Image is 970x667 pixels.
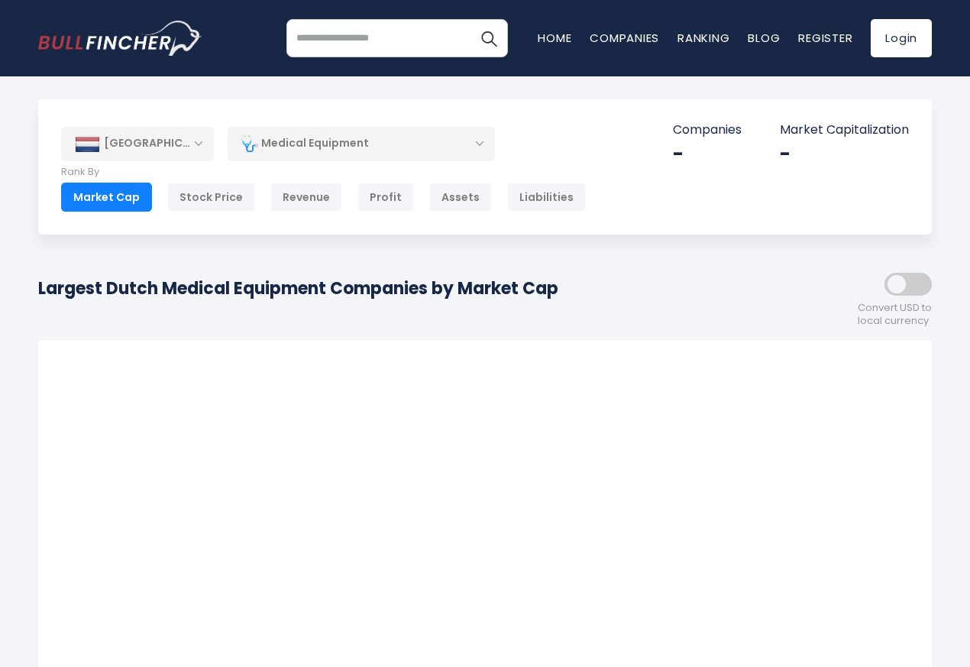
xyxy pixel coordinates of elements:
[470,19,508,57] button: Search
[38,276,558,301] h1: Largest Dutch Medical Equipment Companies by Market Cap
[61,127,214,160] div: [GEOGRAPHIC_DATA]
[780,142,909,166] div: -
[270,183,342,212] div: Revenue
[538,30,571,46] a: Home
[357,183,414,212] div: Profit
[798,30,852,46] a: Register
[858,302,932,328] span: Convert USD to local currency
[38,21,202,56] img: bullfincher logo
[871,19,932,57] a: Login
[507,183,586,212] div: Liabilities
[673,142,742,166] div: -
[677,30,729,46] a: Ranking
[167,183,255,212] div: Stock Price
[61,183,152,212] div: Market Cap
[748,30,780,46] a: Blog
[61,166,586,179] p: Rank By
[429,183,492,212] div: Assets
[673,122,742,138] p: Companies
[38,21,202,56] a: Go to homepage
[228,126,495,161] div: Medical Equipment
[780,122,909,138] p: Market Capitalization
[590,30,659,46] a: Companies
